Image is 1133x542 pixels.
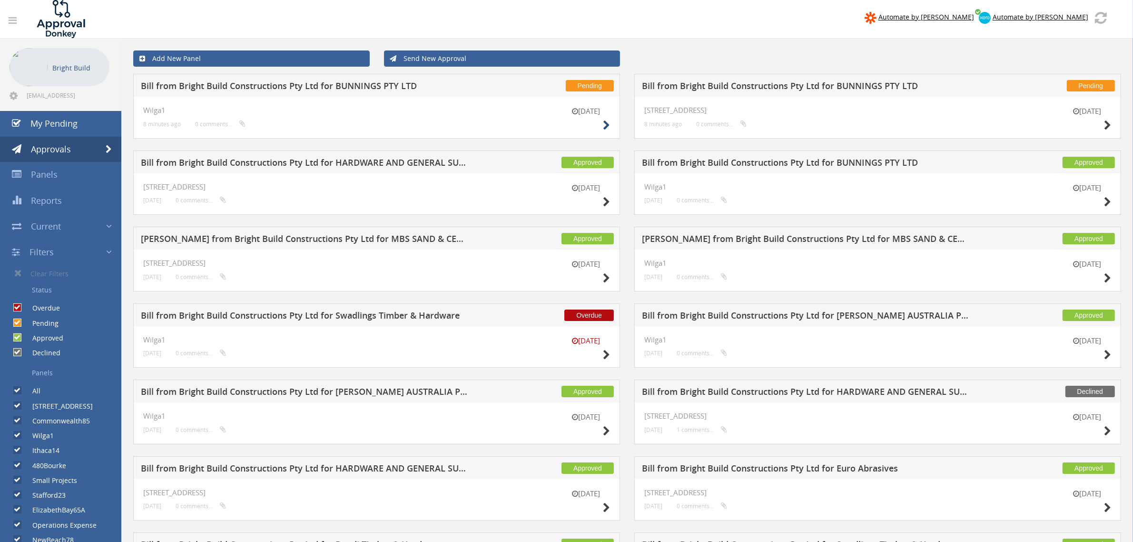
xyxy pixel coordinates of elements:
[143,273,161,281] small: [DATE]
[562,183,610,193] small: [DATE]
[23,303,60,313] label: Overdue
[30,118,78,129] span: My Pending
[696,120,747,128] small: 0 comments...
[143,183,610,191] h4: [STREET_ADDRESS]
[141,387,471,399] h5: Bill from Bright Build Constructions Pty Ltd for [PERSON_NAME] AUSTRALIA PTY LTD
[23,521,97,530] label: Operations Expense
[1064,183,1111,193] small: [DATE]
[1064,489,1111,499] small: [DATE]
[566,80,614,91] span: Pending
[23,431,54,441] label: Wilga1
[878,12,974,21] span: Automate by [PERSON_NAME]
[644,273,662,281] small: [DATE]
[642,387,972,399] h5: Bill from Bright Build Constructions Pty Ltd for HARDWARE AND GENERAL SUPPLIES LTD
[176,350,226,357] small: 0 comments...
[143,412,610,420] h4: Wilga1
[141,158,471,170] h5: Bill from Bright Build Constructions Pty Ltd for HARDWARE AND GENERAL SUPPLIES LTD
[865,12,877,24] img: zapier-logomark.png
[642,311,972,323] h5: Bill from Bright Build Constructions Pty Ltd for [PERSON_NAME] AUSTRALIA PTY LTD
[1063,157,1115,168] span: Approved
[23,491,66,500] label: Stafford23
[141,81,471,93] h5: Bill from Bright Build Constructions Pty Ltd for BUNNINGS PTY LTD
[644,183,1111,191] h4: Wilga1
[1064,259,1111,269] small: [DATE]
[677,426,727,433] small: 1 comments...
[23,386,40,396] label: All
[30,246,54,258] span: Filters
[562,386,614,397] span: Approved
[27,91,108,99] span: [EMAIL_ADDRESS][DOMAIN_NAME]
[677,350,727,357] small: 0 comments...
[677,502,727,510] small: 0 comments...
[1063,462,1115,474] span: Approved
[23,416,90,426] label: Commonwealth85
[176,273,226,281] small: 0 comments...
[562,336,610,346] small: [DATE]
[133,50,370,67] a: Add New Panel
[143,197,161,204] small: [DATE]
[1064,106,1111,116] small: [DATE]
[143,350,161,357] small: [DATE]
[1067,80,1115,91] span: Pending
[143,106,610,114] h4: Wilga1
[644,489,1111,497] h4: [STREET_ADDRESS]
[23,505,85,515] label: ElizabethBay65A
[642,464,972,476] h5: Bill from Bright Build Constructions Pty Ltd for Euro Abrasives
[562,233,614,244] span: Approved
[1064,412,1111,422] small: [DATE]
[644,412,1111,420] h4: [STREET_ADDRESS]
[562,462,614,474] span: Approved
[23,401,93,411] label: [STREET_ADDRESS]
[143,502,161,510] small: [DATE]
[993,12,1088,21] span: Automate by [PERSON_NAME]
[141,311,471,323] h5: Bill from Bright Build Constructions Pty Ltd for Swadlings Timber & Hardware
[562,412,610,422] small: [DATE]
[644,426,662,433] small: [DATE]
[677,197,727,204] small: 0 comments...
[642,158,972,170] h5: Bill from Bright Build Constructions Pty Ltd for BUNNINGS PTY LTD
[23,461,66,471] label: 480Bourke
[642,234,972,246] h5: [PERSON_NAME] from Bright Build Constructions Pty Ltd for MBS SAND & CEMENT
[562,259,610,269] small: [DATE]
[1063,310,1115,321] span: Approved
[642,81,972,93] h5: Bill from Bright Build Constructions Pty Ltd for BUNNINGS PTY LTD
[1063,233,1115,244] span: Approved
[1065,386,1115,397] span: Declined
[23,476,77,485] label: Small Projects
[143,336,610,344] h4: Wilga1
[7,365,121,381] a: Panels
[644,120,682,128] small: 8 minutes ago
[644,336,1111,344] h4: Wilga1
[176,197,226,204] small: 0 comments...
[176,502,226,510] small: 0 comments...
[1095,12,1107,24] img: refresh.png
[644,197,662,204] small: [DATE]
[31,195,62,206] span: Reports
[1064,336,1111,346] small: [DATE]
[562,489,610,499] small: [DATE]
[31,169,58,180] span: Panels
[562,157,614,168] span: Approved
[141,234,471,246] h5: [PERSON_NAME] from Bright Build Constructions Pty Ltd for MBS SAND & CEMENT
[23,319,59,328] label: Pending
[644,106,1111,114] h4: [STREET_ADDRESS]
[143,489,610,497] h4: [STREET_ADDRESS]
[143,259,610,267] h4: [STREET_ADDRESS]
[677,273,727,281] small: 0 comments...
[644,350,662,357] small: [DATE]
[23,446,59,455] label: Ithaca14
[31,221,61,232] span: Current
[7,282,121,298] a: Status
[644,502,662,510] small: [DATE]
[23,333,63,343] label: Approved
[195,120,246,128] small: 0 comments...
[644,259,1111,267] h4: Wilga1
[562,106,610,116] small: [DATE]
[979,12,991,24] img: xero-logo.png
[143,120,181,128] small: 8 minutes ago
[176,426,226,433] small: 0 comments...
[23,348,60,358] label: Declined
[52,62,105,74] p: Bright Build
[31,143,71,155] span: Approvals
[564,310,614,321] span: Overdue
